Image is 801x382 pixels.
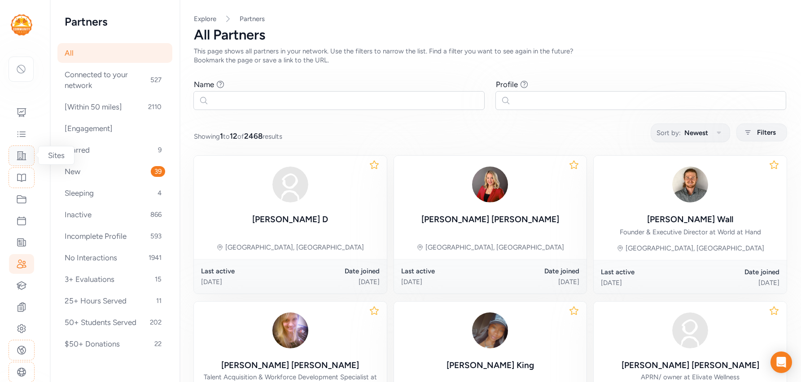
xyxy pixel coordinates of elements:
div: [PERSON_NAME] D [252,213,328,226]
div: Name [194,79,214,90]
div: [DATE] [401,277,490,286]
span: 12 [230,132,237,141]
div: [Within 50 miles] [57,97,172,117]
div: [GEOGRAPHIC_DATA], [GEOGRAPHIC_DATA] [626,244,764,253]
div: All Partners [194,27,787,43]
div: Incomplete Profile [57,226,172,246]
div: [PERSON_NAME] [PERSON_NAME] [421,213,559,226]
div: [DATE] [601,278,690,287]
div: Date joined [690,268,779,277]
span: 15 [151,274,165,285]
span: 4 [154,188,165,198]
div: Last active [201,267,290,276]
a: Partners [240,14,265,23]
div: This page shows all partners in your network. Use the filters to narrow the list. Find a filter y... [194,47,596,65]
div: $50+ Donations [57,334,172,354]
div: No Interactions [57,248,172,268]
img: QZdaAVjtQlKJWMOC8zB9 [269,309,312,352]
span: 866 [147,209,165,220]
span: 202 [146,317,165,328]
div: Starred [57,140,172,160]
span: Filters [757,127,776,138]
div: [PERSON_NAME] [PERSON_NAME] [221,359,359,372]
div: Date joined [490,267,579,276]
div: [PERSON_NAME] [PERSON_NAME] [622,359,759,372]
div: Last active [601,268,690,277]
a: Explore [194,15,216,23]
span: 2110 [144,101,165,112]
button: Sort by:Newest [651,123,730,142]
div: [PERSON_NAME] Wall [647,213,733,226]
div: [DATE] [690,278,779,287]
div: Founder & Executive Director at World at Hand [620,228,761,237]
img: KL4qs29JRGuzz2UOPlTQ [669,163,712,206]
span: 527 [147,75,165,85]
div: [GEOGRAPHIC_DATA], [GEOGRAPHIC_DATA] [425,243,564,252]
span: 22 [151,338,165,349]
div: [PERSON_NAME] King [446,359,534,372]
div: [DATE] [201,277,290,286]
img: avatar38fbb18c.svg [669,309,712,352]
span: 39 [151,166,165,177]
div: [GEOGRAPHIC_DATA], [GEOGRAPHIC_DATA] [225,243,364,252]
div: 25+ Hours Served [57,291,172,311]
div: APRN/ owner at Elivate Wellness [641,373,740,382]
span: 593 [147,231,165,241]
span: 11 [153,295,165,306]
span: Sort by: [657,127,681,138]
div: Inactive [57,205,172,224]
span: Showing to of results [194,131,282,141]
span: 1 [220,132,223,141]
div: 3+ Evaluations [57,269,172,289]
div: [DATE] [290,277,380,286]
img: avatar38fbb18c.svg [269,163,312,206]
div: [DATE] [490,277,579,286]
div: Date joined [290,267,380,276]
div: Sleeping [57,183,172,203]
div: New [57,162,172,181]
div: All [57,43,172,63]
img: Y8Ob67TkRYqZ5OK5iBbg [468,163,512,206]
div: Open Intercom Messenger [770,351,792,373]
span: 1941 [145,252,165,263]
span: 2468 [244,132,263,141]
img: logo [11,14,32,35]
div: 50+ Students Served [57,312,172,332]
nav: Breadcrumb [194,14,787,23]
div: [Engagement] [57,119,172,138]
img: MT0Q7ZucQzGj7nSGedMZ [468,309,512,352]
span: 9 [154,145,165,155]
h2: Partners [65,14,165,29]
div: Last active [401,267,490,276]
div: Connected to your network [57,65,172,95]
span: Newest [684,127,708,138]
div: Profile [496,79,518,90]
